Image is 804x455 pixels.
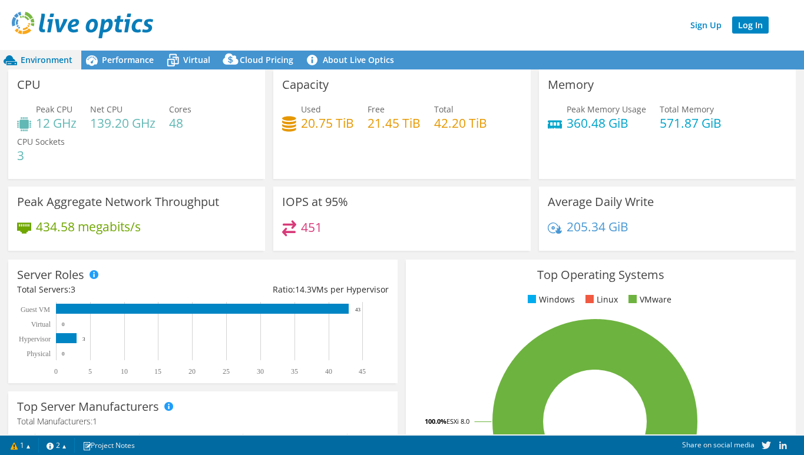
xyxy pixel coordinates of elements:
[355,307,361,313] text: 43
[425,417,446,426] tspan: 100.0%
[17,149,65,162] h4: 3
[302,51,403,69] a: About Live Optics
[19,335,51,343] text: Hypervisor
[17,268,84,281] h3: Server Roles
[684,16,727,34] a: Sign Up
[368,117,421,129] h4: 21.45 TiB
[21,305,50,314] text: Guest VM
[17,195,219,208] h3: Peak Aggregate Network Throughput
[415,268,786,281] h3: Top Operating Systems
[102,54,154,65] span: Performance
[626,293,671,306] li: VMware
[295,284,312,295] span: 14.3
[38,438,75,453] a: 2
[301,117,354,129] h4: 20.75 TiB
[27,350,51,358] text: Physical
[154,367,161,376] text: 15
[71,284,75,295] span: 3
[525,293,575,306] li: Windows
[325,367,332,376] text: 40
[36,104,72,115] span: Peak CPU
[567,104,646,115] span: Peak Memory Usage
[567,220,628,233] h4: 205.34 GiB
[359,367,366,376] text: 45
[660,104,714,115] span: Total Memory
[434,117,487,129] h4: 42.20 TiB
[17,78,41,91] h3: CPU
[732,16,769,34] a: Log In
[17,283,203,296] div: Total Servers:
[291,367,298,376] text: 35
[301,221,322,234] h4: 451
[82,336,85,342] text: 3
[169,117,191,129] h4: 48
[223,367,230,376] text: 25
[548,195,654,208] h3: Average Daily Write
[434,104,454,115] span: Total
[121,367,128,376] text: 10
[62,351,65,357] text: 0
[21,54,72,65] span: Environment
[17,400,159,413] h3: Top Server Manufacturers
[169,104,191,115] span: Cores
[92,416,97,427] span: 1
[88,367,92,376] text: 5
[446,417,469,426] tspan: ESXi 8.0
[567,117,646,129] h4: 360.48 GiB
[90,104,123,115] span: Net CPU
[90,117,155,129] h4: 139.20 GHz
[240,54,293,65] span: Cloud Pricing
[17,415,389,428] h4: Total Manufacturers:
[203,283,389,296] div: Ratio: VMs per Hypervisor
[282,78,329,91] h3: Capacity
[12,12,153,38] img: live_optics_svg.svg
[368,104,385,115] span: Free
[31,320,51,328] text: Virtual
[36,117,77,129] h4: 12 GHz
[188,367,196,376] text: 20
[62,321,65,327] text: 0
[183,54,210,65] span: Virtual
[54,367,58,376] text: 0
[660,117,722,129] h4: 571.87 GiB
[36,220,141,233] h4: 434.58 megabits/s
[548,78,594,91] h3: Memory
[17,136,65,147] span: CPU Sockets
[282,195,348,208] h3: IOPS at 95%
[257,367,264,376] text: 30
[2,438,39,453] a: 1
[301,104,321,115] span: Used
[682,440,755,450] span: Share on social media
[74,438,143,453] a: Project Notes
[583,293,618,306] li: Linux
